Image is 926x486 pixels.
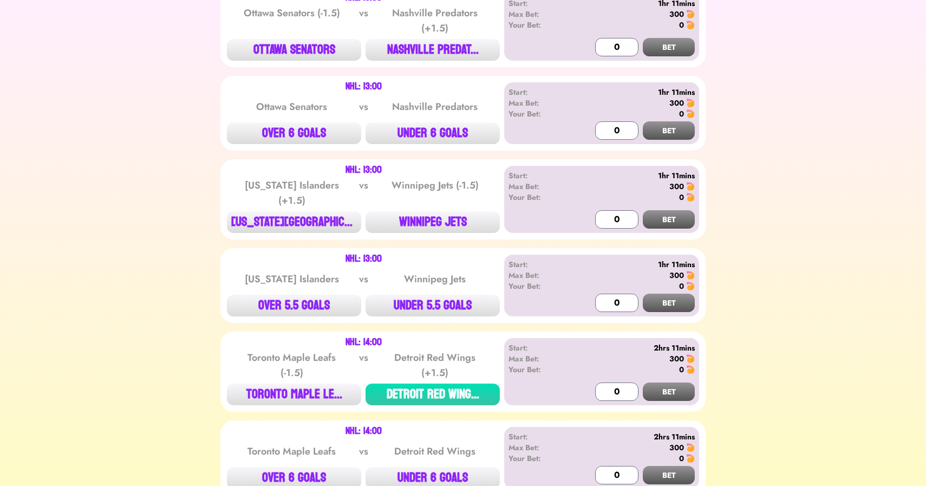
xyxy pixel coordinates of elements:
div: 300 [669,353,684,364]
div: 0 [679,453,684,464]
div: 0 [679,108,684,119]
div: Ottawa Senators [237,99,347,114]
img: 🍤 [686,109,695,118]
img: 🍤 [686,193,695,202]
div: vs [357,178,370,208]
button: NASHVILLE PREDAT... [366,39,500,61]
div: 2hrs 11mins [571,431,695,442]
div: [US_STATE] Islanders [237,271,347,287]
div: Your Bet: [508,281,571,291]
div: Start: [508,87,571,98]
button: BET [643,466,695,484]
div: 1hr 11mins [571,170,695,181]
div: Start: [508,259,571,270]
div: NHL: 13:00 [345,255,382,263]
img: 🍤 [686,182,695,191]
button: OVER 6 GOALS [227,122,361,144]
div: 300 [669,442,684,453]
div: Start: [508,342,571,353]
button: UNDER 6 GOALS [366,122,500,144]
div: vs [357,271,370,287]
img: 🍤 [686,454,695,463]
div: 300 [669,181,684,192]
button: BET [643,294,695,312]
div: NHL: 14:00 [345,338,382,347]
div: Detroit Red Wings (+1.5) [380,350,490,380]
div: Toronto Maple Leafs (-1.5) [237,350,347,380]
div: [US_STATE] Islanders (+1.5) [237,178,347,208]
button: DETROIT RED WING... [366,384,500,405]
div: Max Bet: [508,181,571,192]
div: 300 [669,9,684,20]
div: 2hrs 11mins [571,342,695,353]
img: 🍤 [686,271,695,280]
img: 🍤 [686,354,695,363]
div: 0 [679,364,684,375]
div: vs [357,5,370,36]
button: BET [643,38,695,56]
div: Winnipeg Jets [380,271,490,287]
div: Your Bet: [508,192,571,203]
button: WINNIPEG JETS [366,211,500,233]
img: 🍤 [686,21,695,29]
div: 0 [679,192,684,203]
div: Detroit Red Wings [380,444,490,459]
div: Winnipeg Jets (-1.5) [380,178,490,208]
div: 1hr 11mins [571,259,695,270]
div: Max Bet: [508,98,571,108]
div: Max Bet: [508,270,571,281]
div: Your Bet: [508,364,571,375]
div: Max Bet: [508,9,571,20]
div: Your Bet: [508,108,571,119]
button: BET [643,383,695,401]
div: NHL: 13:00 [345,166,382,174]
div: 0 [679,20,684,30]
div: Start: [508,170,571,181]
div: 1hr 11mins [571,87,695,98]
div: vs [357,350,370,380]
button: BET [643,210,695,229]
img: 🍤 [686,99,695,107]
div: Ottawa Senators (-1.5) [237,5,347,36]
div: Toronto Maple Leafs [237,444,347,459]
div: 300 [669,270,684,281]
button: TORONTO MAPLE LE... [227,384,361,405]
div: 0 [679,281,684,291]
button: OTTAWA SENATORS [227,39,361,61]
button: UNDER 5.5 GOALS [366,295,500,316]
div: Nashville Predators (+1.5) [380,5,490,36]
button: [US_STATE][GEOGRAPHIC_DATA]... [227,211,361,233]
img: 🍤 [686,282,695,290]
div: vs [357,444,370,459]
div: Your Bet: [508,20,571,30]
div: Max Bet: [508,442,571,453]
img: 🍤 [686,10,695,18]
div: NHL: 13:00 [345,82,382,91]
div: NHL: 14:00 [345,427,382,436]
div: 300 [669,98,684,108]
div: Your Bet: [508,453,571,464]
div: vs [357,99,370,114]
button: BET [643,121,695,140]
div: Max Bet: [508,353,571,364]
img: 🍤 [686,443,695,452]
div: Start: [508,431,571,442]
img: 🍤 [686,365,695,374]
div: Nashville Predators [380,99,490,114]
button: OVER 5.5 GOALS [227,295,361,316]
